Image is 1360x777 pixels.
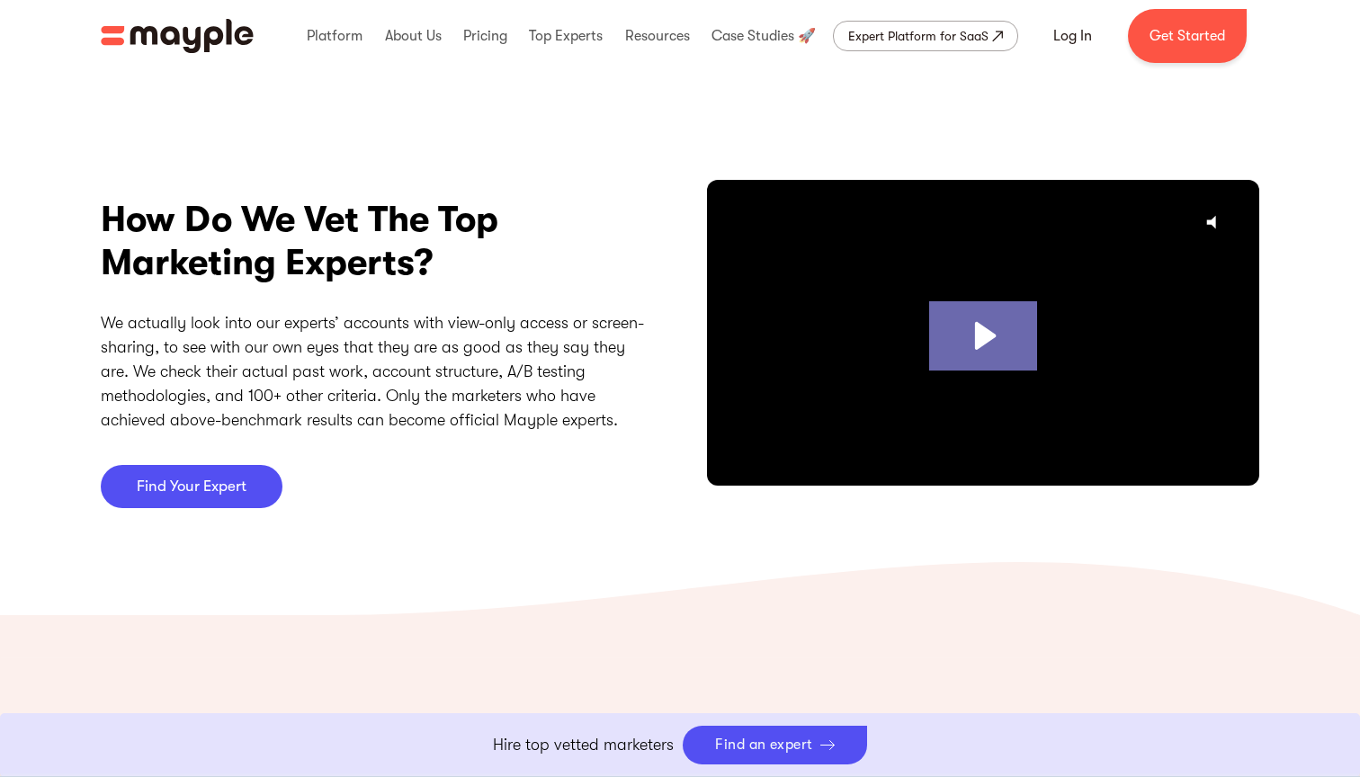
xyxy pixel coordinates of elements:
p: We actually look into our experts’ accounts with view-only access or screen-sharing, to see with ... [101,311,653,433]
div: Platform [302,7,367,65]
a: Find Your Expert [101,465,282,508]
div: Top Experts [524,7,607,65]
div: Pricing [459,7,512,65]
a: Expert Platform for SaaS [833,21,1018,51]
button: Click for sound [1193,198,1241,246]
img: Mayple logo [101,19,254,53]
a: Log In [1032,14,1114,58]
div: Resources [621,7,694,65]
div: Expert Platform for SaaS [848,25,989,47]
button: Play Video: vetting- [929,301,1037,371]
p: Find Your Expert [137,478,246,495]
div: About Us [380,7,446,65]
a: home [101,19,254,53]
a: Get Started [1128,9,1247,63]
h3: How Do We Vet The Top Marketing Experts? [101,198,653,284]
